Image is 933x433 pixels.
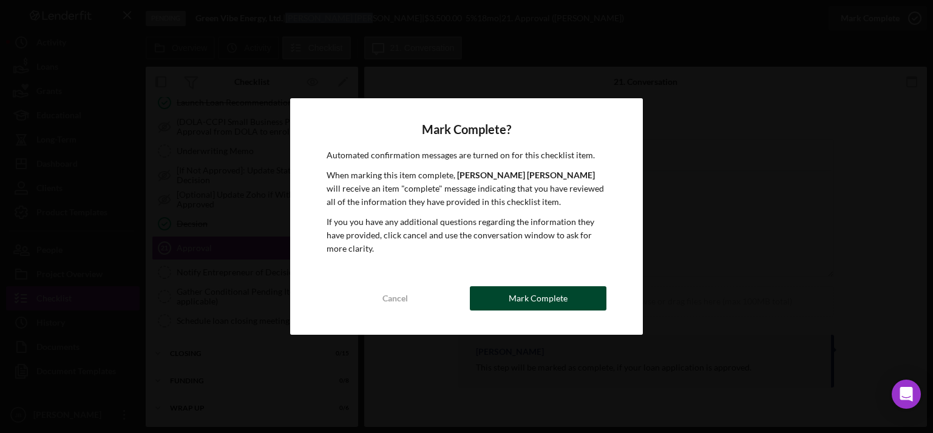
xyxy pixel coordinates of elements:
h4: Mark Complete? [327,123,606,136]
p: Automated confirmation messages are turned on for this checklist item. [327,149,606,162]
button: Cancel [327,286,464,310]
p: If you you have any additional questions regarding the information they have provided, click canc... [327,215,606,256]
div: Mark Complete [509,286,568,310]
b: [PERSON_NAME] [PERSON_NAME] [457,170,595,180]
div: Cancel [382,286,408,310]
div: Open Intercom Messenger [892,380,921,409]
button: Mark Complete [470,286,607,310]
p: When marking this item complete, will receive an item "complete" message indicating that you have... [327,169,606,209]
